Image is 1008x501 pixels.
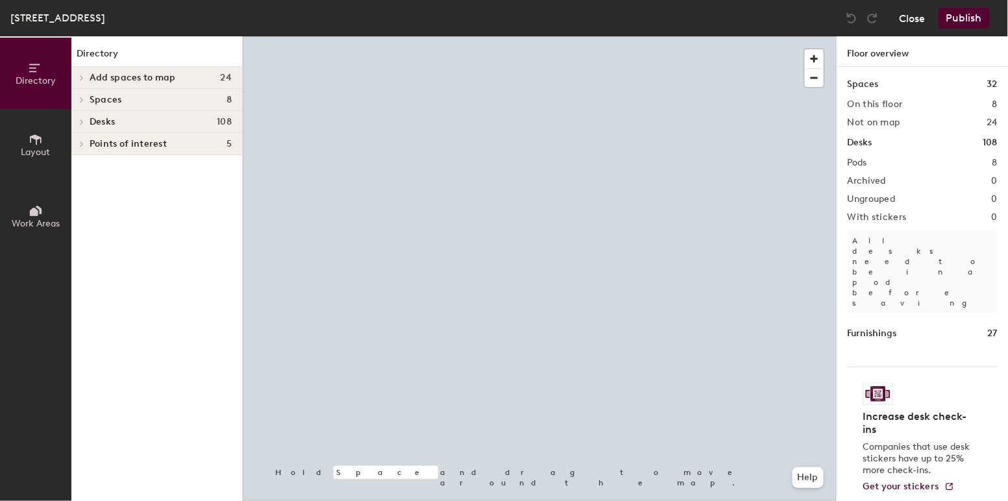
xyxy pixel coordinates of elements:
h2: Pods [848,158,867,168]
h2: Not on map [848,117,900,128]
h1: Furnishings [848,326,897,341]
h1: Desks [848,136,872,150]
img: Undo [845,12,858,25]
h1: 27 [988,326,998,341]
h1: 108 [983,136,998,150]
span: Layout [21,147,51,158]
h2: On this floor [848,99,903,110]
a: Get your stickers [863,482,955,493]
img: Sticker logo [863,383,893,405]
span: 8 [227,95,232,105]
span: Add spaces to map [90,73,176,83]
h2: 0 [992,194,998,204]
button: Publish [939,8,990,29]
h4: Increase desk check-ins [863,410,974,436]
h2: 0 [992,212,998,223]
h2: Archived [848,176,886,186]
h2: Ungrouped [848,194,896,204]
h2: 24 [987,117,998,128]
span: Points of interest [90,139,167,149]
span: Spaces [90,95,122,105]
h2: With stickers [848,212,907,223]
div: [STREET_ADDRESS] [10,10,105,26]
h2: 0 [992,176,998,186]
span: 108 [217,117,232,127]
span: 5 [227,139,232,149]
img: Redo [866,12,879,25]
span: Desks [90,117,115,127]
span: Get your stickers [863,481,939,492]
h1: Floor overview [837,36,1008,67]
button: Close [900,8,926,29]
p: All desks need to be in a pod before saving [848,230,998,313]
span: Work Areas [12,218,60,229]
span: Directory [16,75,56,86]
button: Help [793,467,824,488]
span: 24 [220,73,232,83]
p: Companies that use desk stickers have up to 25% more check-ins. [863,441,974,476]
h2: 8 [992,99,998,110]
h1: Spaces [848,77,879,92]
h1: Directory [71,47,242,67]
h2: 8 [992,158,998,168]
h1: 32 [987,77,998,92]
